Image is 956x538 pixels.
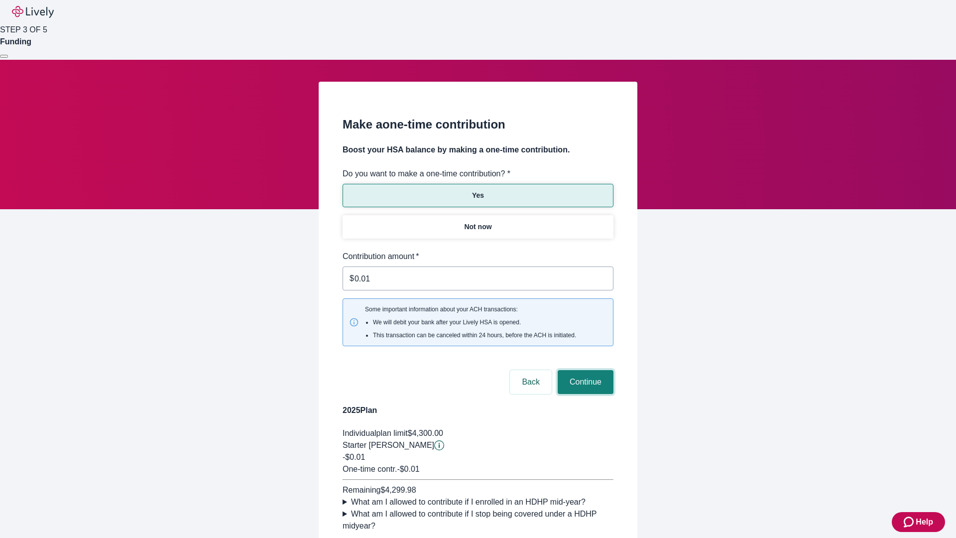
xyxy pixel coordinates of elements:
[510,370,552,394] button: Back
[350,272,354,284] p: $
[343,144,613,156] h4: Boost your HSA balance by making a one-time contribution.
[373,331,576,340] li: This transaction can be canceled within 24 hours, before the ACH is initiated.
[343,453,365,461] span: -$0.01
[343,496,613,508] summary: What am I allowed to contribute if I enrolled in an HDHP mid-year?
[892,512,945,532] button: Zendesk support iconHelp
[343,168,510,180] label: Do you want to make a one-time contribution? *
[916,516,933,528] span: Help
[464,222,491,232] p: Not now
[343,116,613,134] h2: Make a one-time contribution
[343,429,408,437] span: Individual plan limit
[343,465,397,473] span: One-time contr.
[343,184,613,207] button: Yes
[343,404,613,416] h4: 2025 Plan
[408,429,443,437] span: $4,300.00
[12,6,54,18] img: Lively
[343,486,380,494] span: Remaining
[434,440,444,450] svg: Starter penny details
[380,486,416,494] span: $4,299.98
[343,215,613,239] button: Not now
[355,269,613,288] input: $0.00
[343,508,613,532] summary: What am I allowed to contribute if I stop being covered under a HDHP midyear?
[434,440,444,450] button: Lively will contribute $0.01 to establish your account
[373,318,576,327] li: We will debit your bank after your Lively HSA is opened.
[397,465,419,473] span: - $0.01
[343,441,434,449] span: Starter [PERSON_NAME]
[365,305,576,340] span: Some important information about your ACH transactions:
[904,516,916,528] svg: Zendesk support icon
[558,370,613,394] button: Continue
[343,251,419,263] label: Contribution amount
[472,190,484,201] p: Yes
